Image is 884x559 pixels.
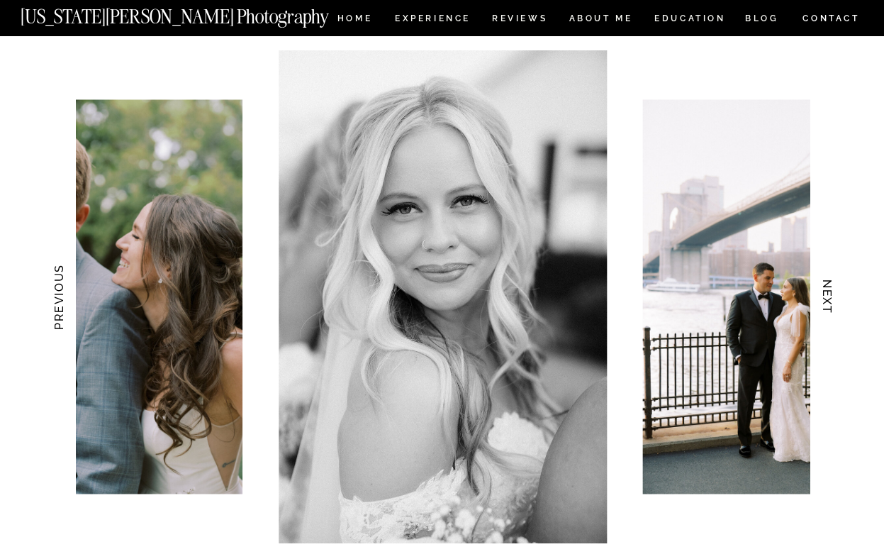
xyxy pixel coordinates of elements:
[745,14,779,26] a: BLOG
[335,14,375,26] a: HOME
[492,14,545,26] a: REVIEWS
[569,14,633,26] a: ABOUT ME
[802,11,861,26] a: CONTACT
[395,14,469,26] a: Experience
[50,253,65,342] h3: PREVIOUS
[819,253,834,342] h3: NEXT
[653,14,727,26] a: EDUCATION
[21,7,376,19] a: [US_STATE][PERSON_NAME] Photography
